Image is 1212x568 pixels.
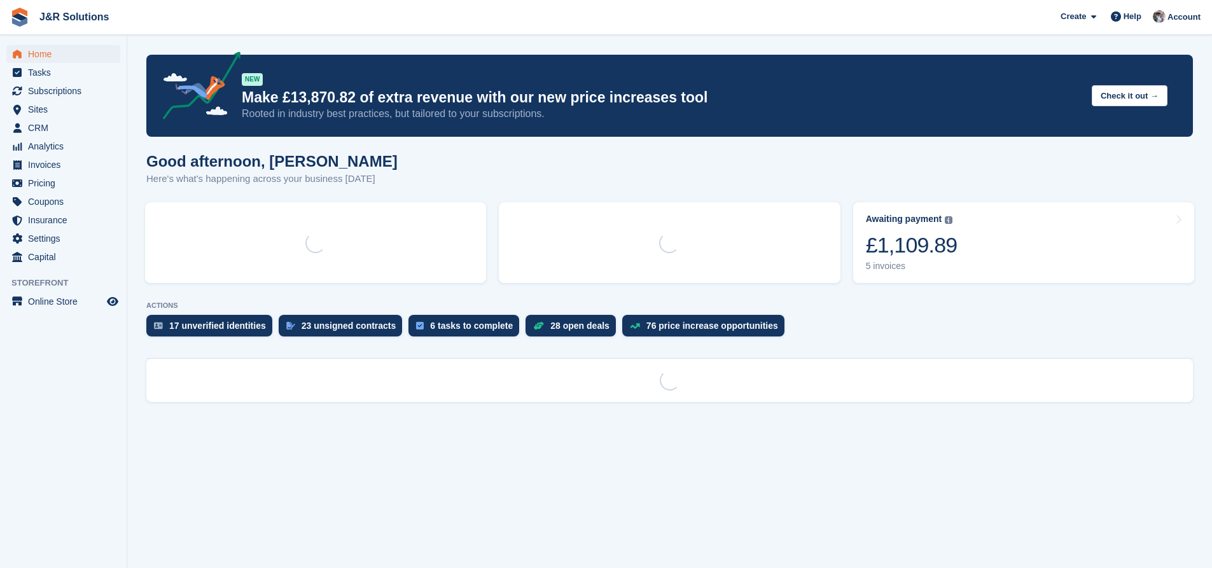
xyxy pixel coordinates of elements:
[279,315,409,343] a: 23 unsigned contracts
[1124,10,1141,23] span: Help
[169,321,266,331] div: 17 unverified identities
[242,107,1082,121] p: Rooted in industry best practices, but tailored to your subscriptions.
[146,172,398,186] p: Here's what's happening across your business [DATE]
[1153,10,1166,23] img: Steve Revell
[28,230,104,247] span: Settings
[146,301,1193,310] p: ACTIONS
[34,6,114,27] a: J&R Solutions
[866,232,958,258] div: £1,109.89
[6,119,120,137] a: menu
[28,211,104,229] span: Insurance
[28,64,104,81] span: Tasks
[28,45,104,63] span: Home
[1061,10,1086,23] span: Create
[242,88,1082,107] p: Make £13,870.82 of extra revenue with our new price increases tool
[6,293,120,310] a: menu
[1167,11,1201,24] span: Account
[646,321,778,331] div: 76 price increase opportunities
[154,322,163,329] img: verify_identity-adf6edd0f0f0b5bbfe63781bf79b02c33cf7c696d77639b501bdc392416b5a36.svg
[28,293,104,310] span: Online Store
[866,261,958,272] div: 5 invoices
[526,315,622,343] a: 28 open deals
[6,156,120,174] a: menu
[430,321,513,331] div: 6 tasks to complete
[630,323,640,329] img: price_increase_opportunities-93ffe204e8149a01c8c9dc8f82e8f89637d9d84a8eef4429ea346261dce0b2c0.svg
[28,119,104,137] span: CRM
[6,211,120,229] a: menu
[533,321,544,330] img: deal-1b604bf984904fb50ccaf53a9ad4b4a5d6e5aea283cecdc64d6e3604feb123c2.svg
[28,174,104,192] span: Pricing
[28,82,104,100] span: Subscriptions
[408,315,526,343] a: 6 tasks to complete
[6,82,120,100] a: menu
[28,248,104,266] span: Capital
[1092,85,1167,106] button: Check it out →
[550,321,609,331] div: 28 open deals
[6,45,120,63] a: menu
[10,8,29,27] img: stora-icon-8386f47178a22dfd0bd8f6a31ec36ba5ce8667c1dd55bd0f319d3a0aa187defe.svg
[6,248,120,266] a: menu
[105,294,120,309] a: Preview store
[622,315,791,343] a: 76 price increase opportunities
[11,277,127,289] span: Storefront
[28,137,104,155] span: Analytics
[945,216,952,224] img: icon-info-grey-7440780725fd019a000dd9b08b2336e03edf1995a4989e88bcd33f0948082b44.svg
[6,230,120,247] a: menu
[6,100,120,118] a: menu
[28,156,104,174] span: Invoices
[146,315,279,343] a: 17 unverified identities
[152,52,241,124] img: price-adjustments-announcement-icon-8257ccfd72463d97f412b2fc003d46551f7dbcb40ab6d574587a9cd5c0d94...
[6,174,120,192] a: menu
[302,321,396,331] div: 23 unsigned contracts
[242,73,263,86] div: NEW
[853,202,1194,283] a: Awaiting payment £1,109.89 5 invoices
[28,193,104,211] span: Coupons
[6,137,120,155] a: menu
[28,100,104,118] span: Sites
[416,322,424,329] img: task-75834270c22a3079a89374b754ae025e5fb1db73e45f91037f5363f120a921f8.svg
[6,64,120,81] a: menu
[286,322,295,329] img: contract_signature_icon-13c848040528278c33f63329250d36e43548de30e8caae1d1a13099fd9432cc5.svg
[866,214,942,225] div: Awaiting payment
[146,153,398,170] h1: Good afternoon, [PERSON_NAME]
[6,193,120,211] a: menu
